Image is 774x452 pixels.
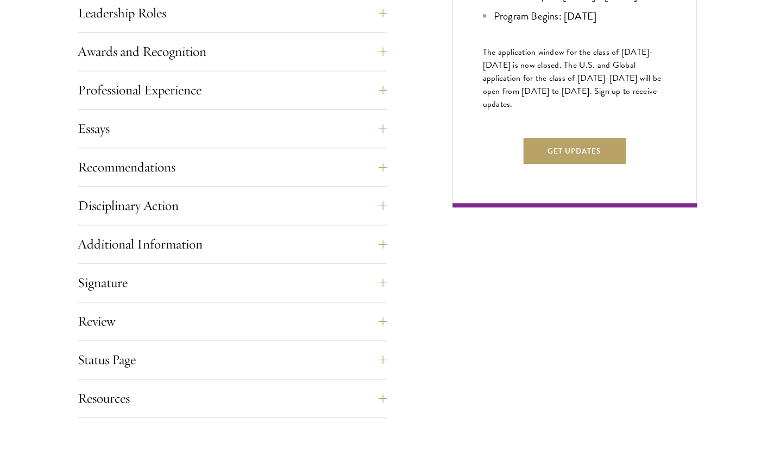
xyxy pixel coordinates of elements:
button: Disciplinary Action [78,193,387,219]
button: Essays [78,116,387,142]
span: The application window for the class of [DATE]-[DATE] is now closed. The U.S. and Global applicat... [483,46,662,111]
button: Review [78,308,387,334]
button: Signature [78,270,387,296]
button: Professional Experience [78,77,387,103]
li: Program Begins: [DATE] [483,8,666,24]
button: Get Updates [523,138,626,164]
button: Status Page [78,347,387,373]
button: Resources [78,385,387,411]
button: Additional Information [78,231,387,257]
button: Recommendations [78,154,387,180]
button: Awards and Recognition [78,39,387,65]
